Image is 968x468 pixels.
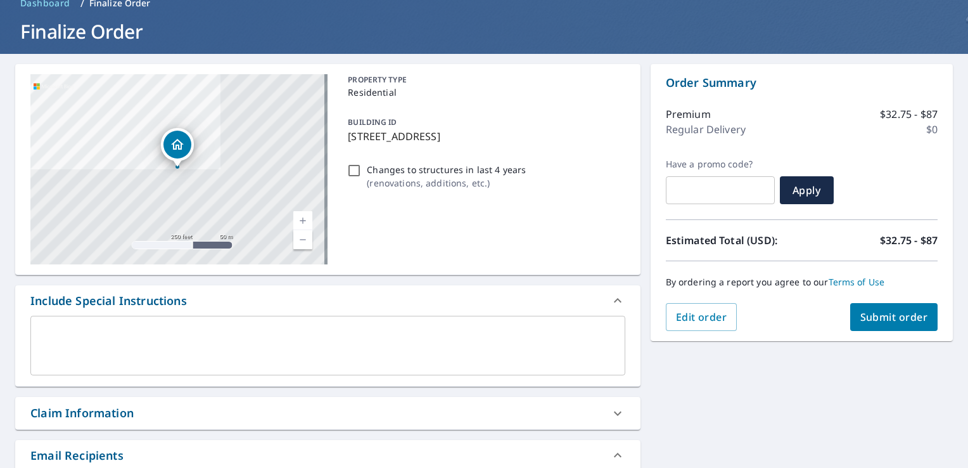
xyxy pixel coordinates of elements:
[367,163,526,176] p: Changes to structures in last 4 years
[666,107,711,122] p: Premium
[880,233,938,248] p: $32.75 - $87
[666,122,746,137] p: Regular Delivery
[829,276,885,288] a: Terms of Use
[30,447,124,464] div: Email Recipients
[293,211,312,230] a: Current Level 17, Zoom In
[367,176,526,190] p: ( renovations, additions, etc. )
[30,292,187,309] div: Include Special Instructions
[666,74,938,91] p: Order Summary
[15,18,953,44] h1: Finalize Order
[161,128,194,167] div: Dropped pin, building 1, Residential property, 9250 N Chalet Rd # E Hayden Lake, ID 83835
[348,74,620,86] p: PROPERTY TYPE
[860,310,928,324] span: Submit order
[30,405,134,422] div: Claim Information
[880,107,938,122] p: $32.75 - $87
[348,129,620,144] p: [STREET_ADDRESS]
[666,233,802,248] p: Estimated Total (USD):
[926,122,938,137] p: $0
[348,117,397,127] p: BUILDING ID
[348,86,620,99] p: Residential
[15,285,640,316] div: Include Special Instructions
[293,230,312,249] a: Current Level 17, Zoom Out
[780,176,834,204] button: Apply
[850,303,938,331] button: Submit order
[666,159,775,170] label: Have a promo code?
[666,303,737,331] button: Edit order
[790,183,824,197] span: Apply
[15,397,640,429] div: Claim Information
[676,310,727,324] span: Edit order
[666,276,938,288] p: By ordering a report you agree to our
